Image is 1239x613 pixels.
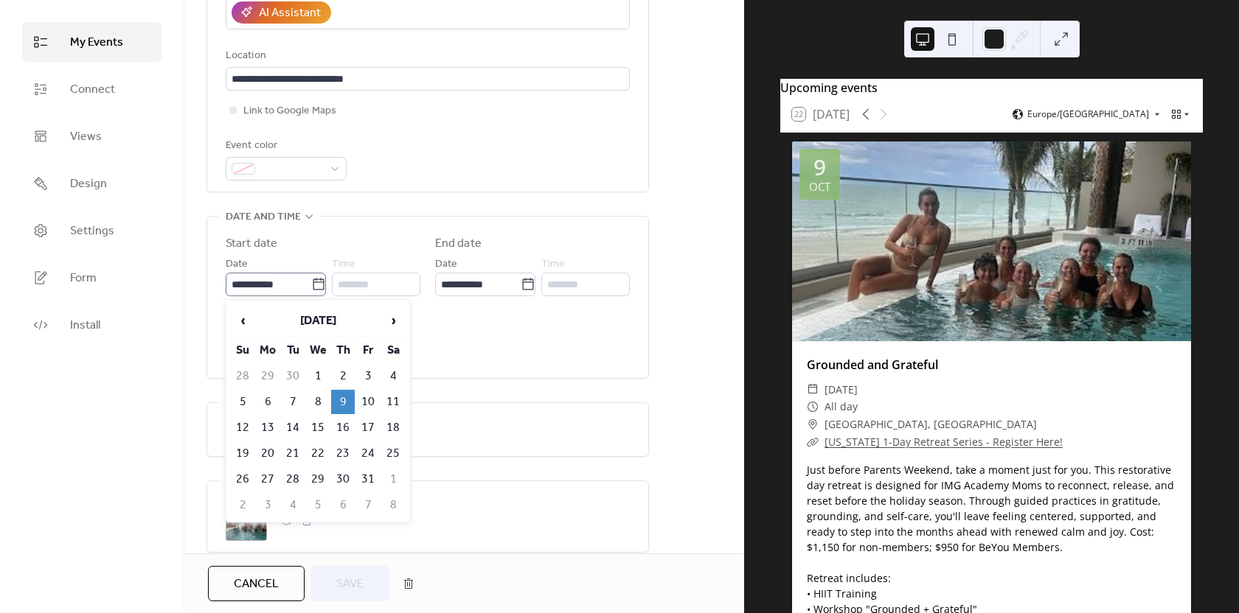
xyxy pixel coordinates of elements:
[306,493,330,517] td: 5
[231,467,254,491] td: 26
[226,209,301,226] span: Date and time
[256,467,280,491] td: 27
[381,467,405,491] td: 1
[281,441,305,466] td: 21
[825,435,1063,449] a: [US_STATE] 1-Day Retreat Series - Register Here!
[331,416,355,440] td: 16
[541,256,565,273] span: Time
[381,364,405,388] td: 4
[356,416,380,440] td: 17
[281,416,305,440] td: 14
[435,235,482,253] div: End date
[331,467,355,491] td: 30
[825,381,858,399] span: [DATE]
[381,416,405,440] td: 18
[356,467,380,491] td: 31
[70,223,114,240] span: Settings
[356,493,380,517] td: 7
[306,467,330,491] td: 29
[256,364,280,388] td: 29
[226,47,627,65] div: Location
[256,416,280,440] td: 13
[232,306,254,335] span: ‹
[807,381,819,399] div: ​
[232,1,331,24] button: AI Assistant
[381,441,405,466] td: 25
[70,34,123,52] span: My Events
[226,256,248,273] span: Date
[435,256,457,273] span: Date
[70,128,102,146] span: Views
[356,390,380,414] td: 10
[226,137,344,155] div: Event color
[281,493,305,517] td: 4
[208,566,305,601] button: Cancel
[22,164,162,203] a: Design
[1027,110,1149,119] span: Europe/[GEOGRAPHIC_DATA]
[231,390,254,414] td: 5
[234,575,279,593] span: Cancel
[381,338,405,362] th: Sa
[306,364,330,388] td: 1
[331,441,355,466] td: 23
[22,69,162,109] a: Connect
[256,305,380,337] th: [DATE]
[231,416,254,440] td: 12
[256,390,280,414] td: 6
[256,493,280,517] td: 3
[231,338,254,362] th: Su
[356,441,380,466] td: 24
[22,211,162,251] a: Settings
[331,338,355,362] th: Th
[256,441,280,466] td: 20
[259,4,321,22] div: AI Assistant
[825,416,1037,433] span: [GEOGRAPHIC_DATA], [GEOGRAPHIC_DATA]
[356,364,380,388] td: 3
[243,102,336,120] span: Link to Google Maps
[381,390,405,414] td: 11
[381,493,405,517] td: 8
[331,364,355,388] td: 2
[825,398,858,416] span: All day
[306,338,330,362] th: We
[382,306,404,335] span: ›
[231,493,254,517] td: 2
[807,416,819,433] div: ​
[306,441,330,466] td: 22
[70,317,100,334] span: Install
[281,467,305,491] td: 28
[22,22,162,62] a: My Events
[356,338,380,362] th: Fr
[281,364,305,388] td: 30
[809,181,830,192] div: Oct
[807,398,819,416] div: ​
[22,116,162,156] a: Views
[807,357,938,373] a: Grounded and Grateful
[22,305,162,345] a: Install
[22,258,162,298] a: Form
[281,390,305,414] td: 7
[331,493,355,517] td: 6
[306,416,330,440] td: 15
[306,390,330,414] td: 8
[813,156,826,178] div: 9
[70,175,107,193] span: Design
[226,235,277,253] div: Start date
[807,433,819,451] div: ​
[70,270,97,287] span: Form
[231,364,254,388] td: 28
[256,338,280,362] th: Mo
[331,390,355,414] td: 9
[281,338,305,362] th: Tu
[332,256,355,273] span: Time
[70,81,115,99] span: Connect
[780,79,1203,97] div: Upcoming events
[231,441,254,466] td: 19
